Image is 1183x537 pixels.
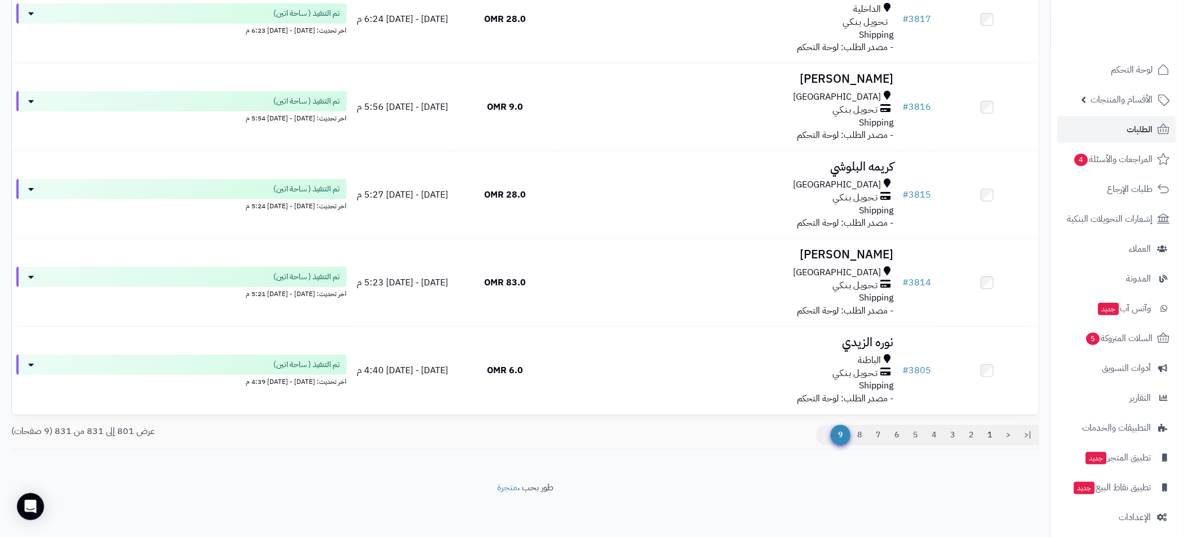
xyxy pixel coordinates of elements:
td: - مصدر الطلب: لوحة التحكم [556,64,898,151]
span: [GEOGRAPHIC_DATA] [794,178,881,191]
div: اخر تحديث: [DATE] - [DATE] 5:24 م [16,199,347,211]
a: 5 [906,425,925,445]
span: أدوات التسويق [1102,360,1151,376]
span: وآتس آب [1097,301,1151,316]
span: [DATE] - [DATE] 5:23 م [357,276,448,289]
span: Shipping [859,116,894,129]
a: طلبات الإرجاع [1058,176,1176,203]
span: 5 [1087,333,1100,345]
span: تـحـويـل بـنـكـي [833,279,878,292]
a: 2 [962,425,981,445]
span: إشعارات التحويلات البنكية [1067,211,1153,227]
span: تم التنفيذ ( ساحة اتين) [273,8,340,19]
span: الأقسام والمنتجات [1091,92,1153,108]
div: اخر تحديث: [DATE] - [DATE] 4:39 م [16,375,347,387]
span: Shipping [859,28,894,42]
span: جديد [1098,303,1119,315]
a: الطلبات [1058,116,1176,143]
span: تم التنفيذ ( ساحة اتين) [273,96,340,107]
a: 7 [869,425,888,445]
span: المراجعات والأسئلة [1074,151,1153,167]
a: المراجعات والأسئلة4 [1058,146,1176,173]
td: - مصدر الطلب: لوحة التحكم [556,151,898,239]
a: متجرة [497,481,517,494]
div: عرض 801 إلى 831 من 831 (9 صفحات) [3,425,525,438]
a: #3816 [903,100,932,114]
span: العملاء [1129,241,1151,257]
a: < [999,425,1018,445]
h3: [PERSON_NAME] [561,248,894,261]
span: تطبيق نقاط البيع [1073,480,1151,495]
span: [DATE] - [DATE] 5:27 م [357,188,448,202]
h3: نوره الزيدي [561,336,894,349]
span: تطبيق المتجر [1085,450,1151,466]
span: 28.0 OMR [484,188,526,202]
span: جديد [1074,482,1095,494]
a: #3805 [903,364,932,377]
span: الداخلية [854,3,881,16]
span: # [903,100,909,114]
a: إشعارات التحويلات البنكية [1058,205,1176,232]
span: 28.0 OMR [484,12,526,26]
span: # [903,12,909,26]
a: الإعدادات [1058,504,1176,531]
span: 9.0 OMR [487,100,523,114]
div: اخر تحديث: [DATE] - [DATE] 6:23 م [16,24,347,35]
span: [DATE] - [DATE] 6:24 م [357,12,448,26]
span: [DATE] - [DATE] 4:40 م [357,364,448,377]
td: - مصدر الطلب: لوحة التحكم [556,327,898,414]
div: اخر تحديث: [DATE] - [DATE] 5:21 م [16,287,347,299]
span: تم التنفيذ ( ساحة اتين) [273,271,340,283]
span: 6.0 OMR [487,364,523,377]
a: السلات المتروكة5 [1058,325,1176,352]
span: Shipping [859,291,894,305]
a: التقارير [1058,384,1176,411]
span: Shipping [859,204,894,217]
span: # [903,188,909,202]
div: اخر تحديث: [DATE] - [DATE] 5:54 م [16,111,347,123]
a: 1 [980,425,999,445]
span: تـحـويـل بـنـكـي [833,367,878,380]
span: [GEOGRAPHIC_DATA] [794,266,881,279]
span: الطلبات [1127,122,1153,137]
a: تطبيق نقاط البيعجديد [1058,474,1176,501]
span: التطبيقات والخدمات [1083,420,1151,436]
span: جديد [1086,452,1107,464]
span: # [903,364,909,377]
h3: كريمه البلوشي [561,160,894,173]
a: |< [1017,425,1039,445]
span: تـحـويـل بـنـكـي [843,16,888,29]
span: السلات المتروكة [1085,330,1153,346]
a: المدونة [1058,265,1176,292]
span: تم التنفيذ ( ساحة اتين) [273,359,340,370]
span: لوحة التحكم [1111,62,1153,78]
a: لوحة التحكم [1058,56,1176,83]
a: وآتس آبجديد [1058,295,1176,322]
a: #3814 [903,276,932,289]
a: أدوات التسويق [1058,355,1176,382]
span: الإعدادات [1119,509,1151,525]
span: Shipping [859,379,894,392]
span: # [903,276,909,289]
span: تـحـويـل بـنـكـي [833,191,878,204]
span: طلبات الإرجاع [1107,181,1153,197]
span: 83.0 OMR [484,276,526,289]
div: Open Intercom Messenger [17,493,44,520]
span: المدونة [1127,271,1151,287]
span: الباطنة [858,354,881,367]
a: التطبيقات والخدمات [1058,414,1176,441]
a: #3817 [903,12,932,26]
span: تـحـويـل بـنـكـي [833,104,878,117]
span: 9 [831,425,850,445]
a: 6 [887,425,906,445]
a: #3815 [903,188,932,202]
a: العملاء [1058,235,1176,262]
span: [DATE] - [DATE] 5:56 م [357,100,448,114]
a: تطبيق المتجرجديد [1058,444,1176,471]
a: 8 [850,425,869,445]
span: [GEOGRAPHIC_DATA] [794,91,881,104]
a: 3 [943,425,962,445]
span: تم التنفيذ ( ساحة اتين) [273,184,340,195]
span: التقارير [1130,390,1151,406]
td: - مصدر الطلب: لوحة التحكم [556,239,898,326]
